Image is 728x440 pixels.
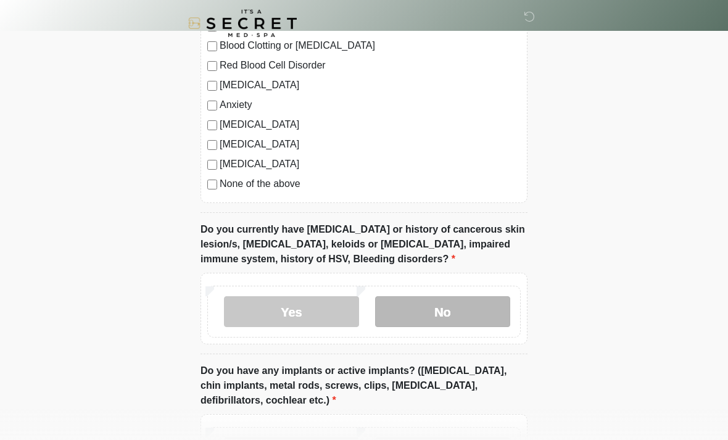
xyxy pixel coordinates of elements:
label: Anxiety [220,98,521,112]
input: Anxiety [207,101,217,110]
input: Red Blood Cell Disorder [207,61,217,71]
label: Red Blood Cell Disorder [220,58,521,73]
label: None of the above [220,176,521,191]
label: No [375,296,510,327]
input: [MEDICAL_DATA] [207,81,217,91]
label: [MEDICAL_DATA] [220,157,521,172]
input: [MEDICAL_DATA] [207,120,217,130]
label: [MEDICAL_DATA] [220,117,521,132]
input: [MEDICAL_DATA] [207,160,217,170]
input: Blood Clotting or [MEDICAL_DATA] [207,41,217,51]
label: Do you have any implants or active implants? ([MEDICAL_DATA], chin implants, metal rods, screws, ... [201,363,527,408]
label: [MEDICAL_DATA] [220,78,521,93]
img: It's A Secret Med Spa Logo [188,9,297,37]
label: Yes [224,296,359,327]
label: Do you currently have [MEDICAL_DATA] or history of cancerous skin lesion/s, [MEDICAL_DATA], keloi... [201,222,527,267]
input: [MEDICAL_DATA] [207,140,217,150]
input: None of the above [207,180,217,189]
label: [MEDICAL_DATA] [220,137,521,152]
